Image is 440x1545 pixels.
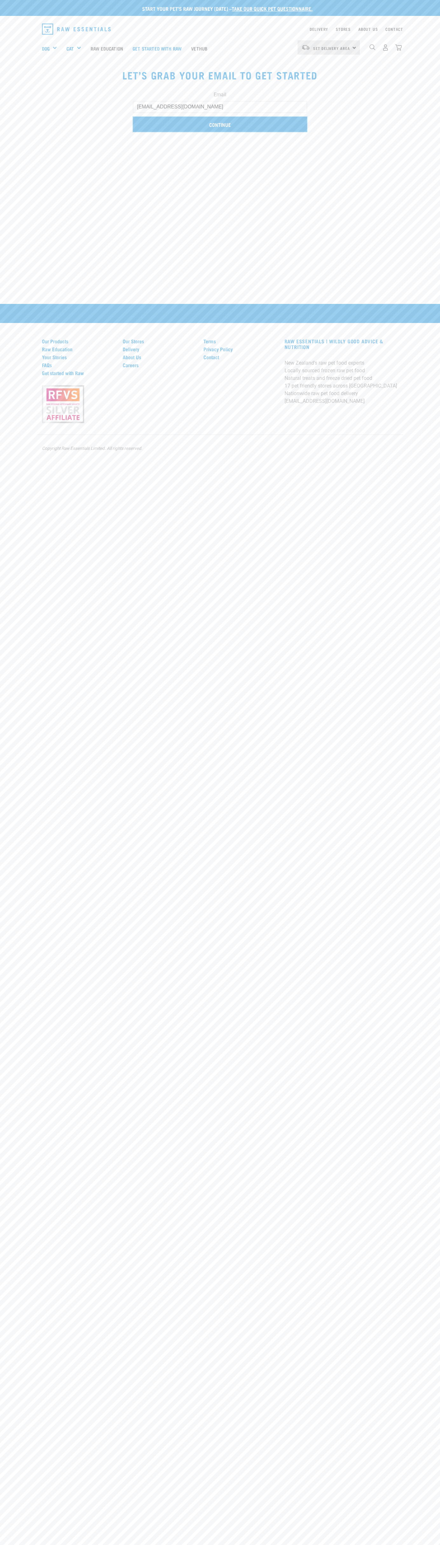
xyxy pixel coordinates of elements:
[42,362,115,368] a: FAQs
[42,45,50,52] a: Dog
[128,36,186,61] a: Get started with Raw
[313,47,350,49] span: Set Delivery Area
[66,45,74,52] a: Cat
[203,338,277,344] a: Terms
[232,7,313,10] a: take our quick pet questionnaire.
[39,384,87,424] img: rfvs.png
[123,354,196,360] a: About Us
[310,28,328,30] a: Delivery
[133,117,307,132] input: Continue
[42,346,115,352] a: Raw Education
[336,28,351,30] a: Stores
[123,362,196,368] a: Careers
[42,370,115,376] a: Get started with Raw
[37,21,403,37] nav: dropdown navigation
[203,354,277,360] a: Contact
[123,346,196,352] a: Delivery
[42,24,111,35] img: Raw Essentials Logo
[42,338,115,344] a: Our Products
[382,44,389,51] img: user.png
[301,45,310,50] img: van-moving.png
[86,36,128,61] a: Raw Education
[369,44,375,50] img: home-icon-1@2x.png
[133,91,307,99] label: Email
[42,446,142,451] em: Copyright Raw Essentials Limited. All rights reserved.
[385,28,403,30] a: Contact
[123,338,196,344] a: Our Stores
[42,69,398,81] h1: Let’s grab your email to get started
[133,101,307,113] input: email@site.com
[358,28,378,30] a: About Us
[285,338,398,350] h3: RAW ESSENTIALS | Wildly Good Advice & Nutrition
[42,354,115,360] a: Your Stories
[285,359,398,405] p: New Zealand's raw pet food experts Locally sourced frozen raw pet food Natural treats and freeze ...
[395,44,402,51] img: home-icon@2x.png
[203,346,277,352] a: Privacy Policy
[186,36,212,61] a: Vethub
